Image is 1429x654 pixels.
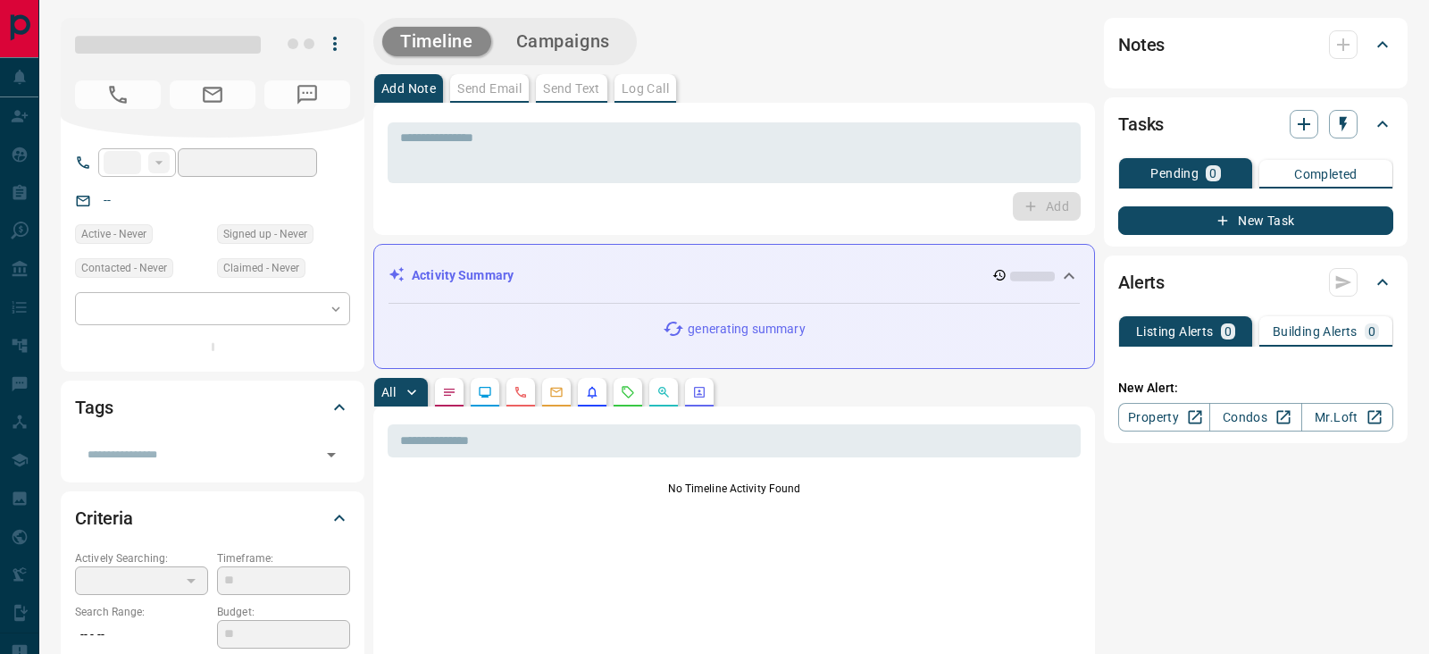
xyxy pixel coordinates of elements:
[498,27,628,56] button: Campaigns
[1224,325,1232,338] p: 0
[442,385,456,399] svg: Notes
[75,604,208,620] p: Search Range:
[75,620,208,650] p: -- - --
[412,266,514,285] p: Activity Summary
[75,497,350,540] div: Criteria
[1118,23,1393,66] div: Notes
[381,386,396,398] p: All
[81,225,146,243] span: Active - Never
[381,82,436,95] p: Add Note
[81,259,167,277] span: Contacted - Never
[223,259,299,277] span: Claimed - Never
[656,385,671,399] svg: Opportunities
[585,385,599,399] svg: Listing Alerts
[688,320,805,339] p: generating summary
[382,27,491,56] button: Timeline
[514,385,528,399] svg: Calls
[75,80,161,109] span: No Number
[1118,30,1165,59] h2: Notes
[1209,403,1301,432] a: Condos
[1118,379,1393,398] p: New Alert:
[1209,167,1216,180] p: 0
[1118,261,1393,304] div: Alerts
[1273,325,1358,338] p: Building Alerts
[1118,110,1164,138] h2: Tasks
[1294,168,1358,180] p: Completed
[1150,167,1199,180] p: Pending
[75,386,350,429] div: Tags
[692,385,706,399] svg: Agent Actions
[217,550,350,566] p: Timeframe:
[319,442,344,467] button: Open
[104,193,111,207] a: --
[1136,325,1214,338] p: Listing Alerts
[549,385,564,399] svg: Emails
[1118,103,1393,146] div: Tasks
[388,481,1081,497] p: No Timeline Activity Found
[621,385,635,399] svg: Requests
[75,393,113,422] h2: Tags
[75,550,208,566] p: Actively Searching:
[1118,206,1393,235] button: New Task
[1118,403,1210,432] a: Property
[223,225,307,243] span: Signed up - Never
[478,385,492,399] svg: Lead Browsing Activity
[75,504,133,532] h2: Criteria
[1368,325,1375,338] p: 0
[389,259,1080,292] div: Activity Summary
[170,80,255,109] span: No Email
[217,604,350,620] p: Budget:
[264,80,350,109] span: No Number
[1118,268,1165,297] h2: Alerts
[1301,403,1393,432] a: Mr.Loft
